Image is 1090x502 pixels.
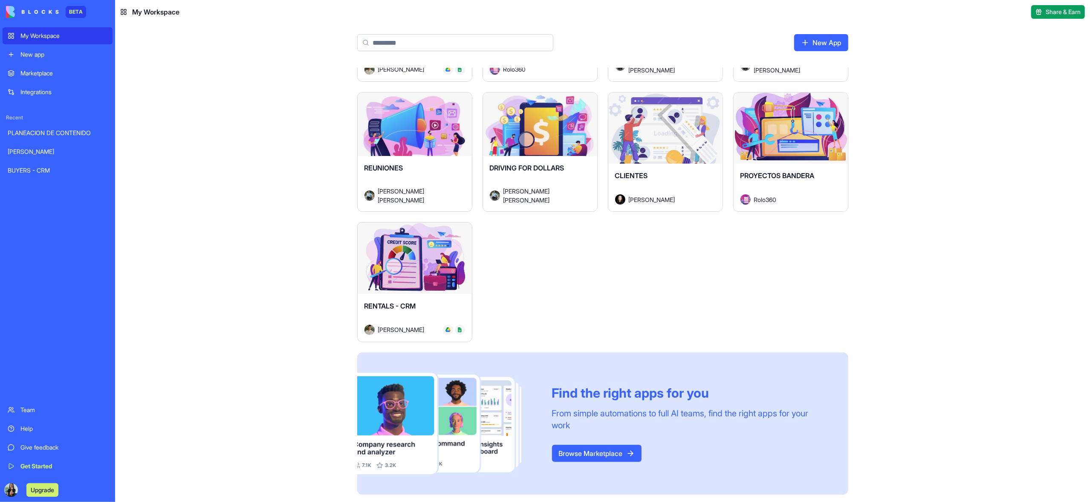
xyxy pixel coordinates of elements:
[6,6,86,18] a: BETA
[3,27,113,44] a: My Workspace
[132,7,179,17] span: My Workspace
[26,485,58,494] a: Upgrade
[503,65,526,74] span: Rolo360
[357,92,472,212] a: REUNIONESAvatar[PERSON_NAME] [PERSON_NAME]
[490,64,500,75] img: Avatar
[26,483,58,497] button: Upgrade
[740,171,815,180] span: PROYECTOS BANDERA
[3,46,113,63] a: New app
[8,166,107,175] div: BUYERS - CRM
[445,67,451,72] img: drive_kozyt7.svg
[4,483,18,497] img: PHOTO-2025-09-15-15-09-07_ggaris.jpg
[503,187,584,205] span: [PERSON_NAME] [PERSON_NAME]
[20,406,107,414] div: Team
[20,32,107,40] div: My Workspace
[1046,8,1081,16] span: Share & Earn
[364,190,375,201] img: Avatar
[378,187,458,205] span: [PERSON_NAME] [PERSON_NAME]
[3,114,113,121] span: Recent
[66,6,86,18] div: BETA
[740,194,751,205] img: Avatar
[483,92,598,212] a: DRIVING FOR DOLLARSAvatar[PERSON_NAME] [PERSON_NAME]
[457,67,463,72] img: Google_Sheets_logo__2014-2020_dyqxdz.svg
[3,143,113,160] a: [PERSON_NAME]
[20,424,107,433] div: Help
[20,50,107,59] div: New app
[357,373,538,475] img: Frame_181_egmpey.png
[20,443,107,452] div: Give feedback
[364,302,416,310] span: RENTALS - CRM
[754,195,777,204] span: Rolo360
[1031,5,1085,19] button: Share & Earn
[615,194,625,205] img: Avatar
[3,401,113,418] a: Team
[378,325,425,334] span: [PERSON_NAME]
[457,327,463,332] img: Google_Sheets_logo__2014-2020_dyqxdz.svg
[364,325,375,335] img: Avatar
[3,162,113,179] a: BUYERS - CRM
[629,195,675,204] span: [PERSON_NAME]
[3,458,113,475] a: Get Started
[552,407,828,431] div: From simple automations to full AI teams, find the right apps for your work
[490,190,500,201] img: Avatar
[794,34,848,51] a: New App
[8,129,107,137] div: PLANEACION DE CONTENIDO
[3,420,113,437] a: Help
[552,385,828,401] div: Find the right apps for you
[608,92,723,212] a: CLIENTESAvatar[PERSON_NAME]
[733,92,848,212] a: PROYECTOS BANDERAAvatarRolo360
[3,65,113,82] a: Marketplace
[378,65,425,74] span: [PERSON_NAME]
[3,124,113,141] a: PLANEACION DE CONTENIDO
[615,171,648,180] span: CLIENTES
[8,147,107,156] div: [PERSON_NAME]
[3,439,113,456] a: Give feedback
[364,164,403,172] span: REUNIONES
[20,88,107,96] div: Integrations
[552,445,642,462] a: Browse Marketplace
[357,222,472,342] a: RENTALS - CRMAvatar[PERSON_NAME]
[364,64,375,75] img: Avatar
[20,462,107,470] div: Get Started
[445,327,451,332] img: drive_kozyt7.svg
[490,164,564,172] span: DRIVING FOR DOLLARS
[3,84,113,101] a: Integrations
[20,69,107,78] div: Marketplace
[6,6,59,18] img: logo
